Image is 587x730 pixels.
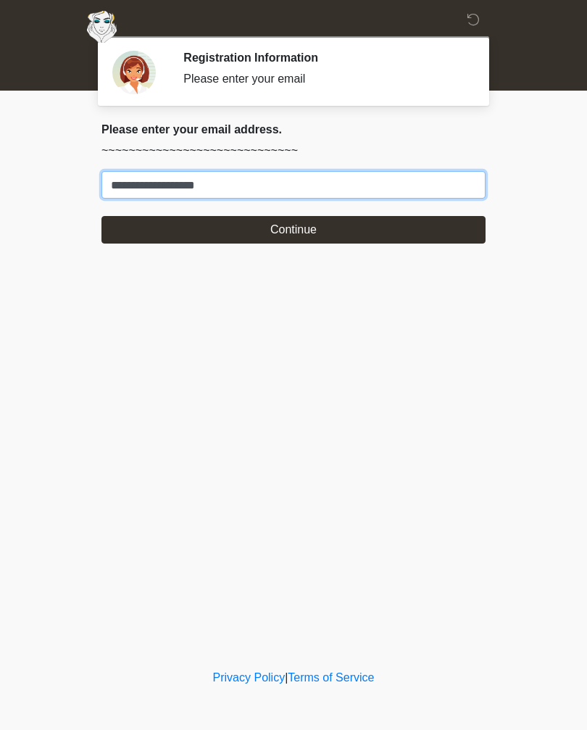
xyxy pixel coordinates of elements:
[101,142,486,159] p: ~~~~~~~~~~~~~~~~~~~~~~~~~~~~~
[87,11,117,43] img: Aesthetically Yours Wellness Spa Logo
[288,671,374,684] a: Terms of Service
[112,51,156,94] img: Agent Avatar
[285,671,288,684] a: |
[101,123,486,136] h2: Please enter your email address.
[183,70,464,88] div: Please enter your email
[213,671,286,684] a: Privacy Policy
[183,51,464,65] h2: Registration Information
[101,216,486,244] button: Continue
